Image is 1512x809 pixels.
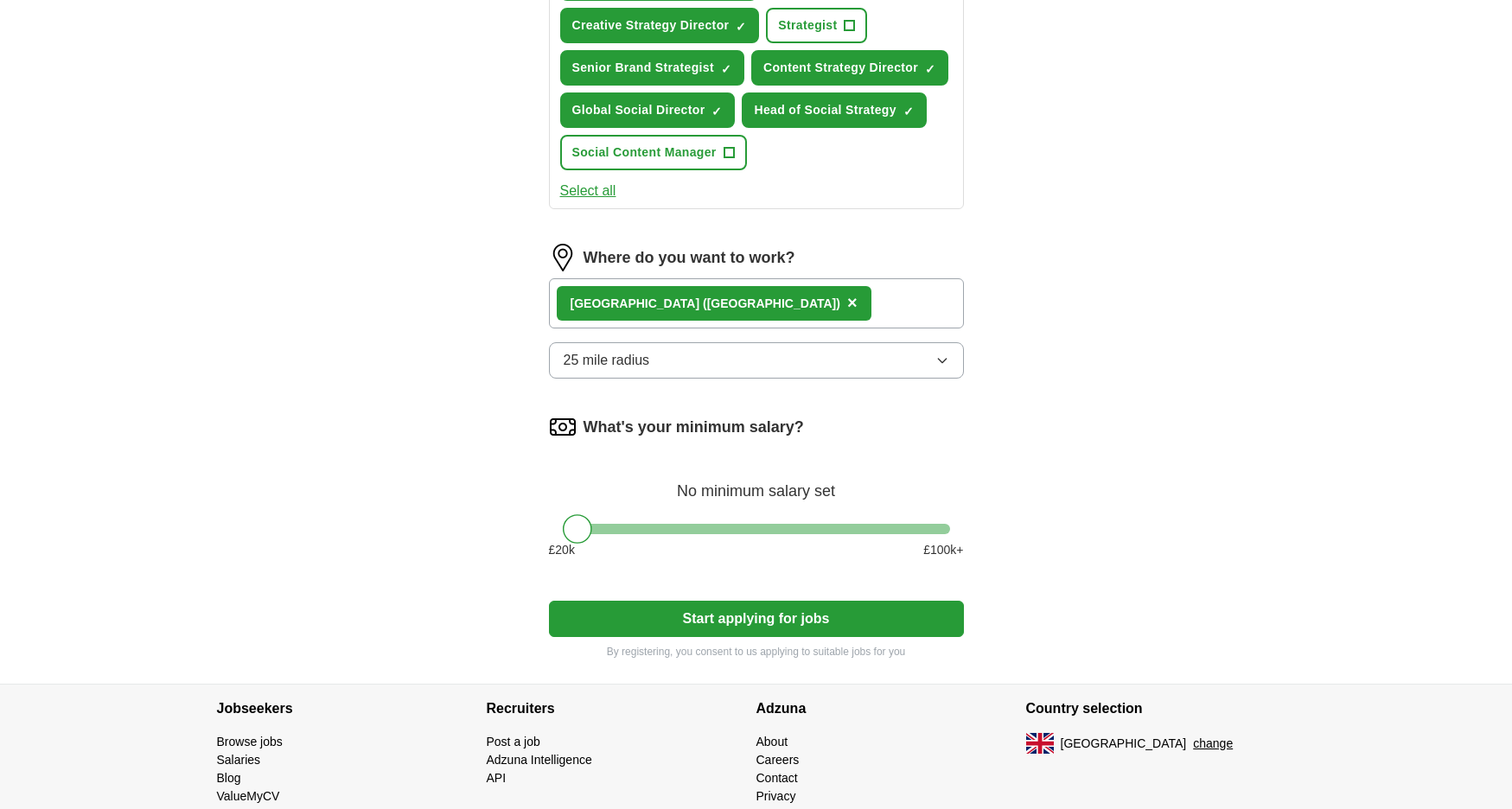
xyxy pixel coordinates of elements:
label: Where do you want to work? [584,246,795,270]
a: Contact [756,771,798,785]
button: Select all [560,181,616,201]
button: Senior Brand Strategist✓ [560,50,744,86]
div: No minimum salary set [549,462,964,503]
button: Strategist [766,8,867,43]
span: ✓ [925,62,935,76]
span: Global Social Director [572,101,705,119]
h4: Country selection [1026,685,1296,733]
a: Careers [756,753,800,767]
button: × [847,290,858,316]
button: Social Content Manager [560,135,747,170]
a: Salaries [217,753,261,767]
a: Post a job [487,735,540,748]
button: Content Strategy Director✓ [751,50,948,86]
span: £ 100 k+ [923,541,963,559]
span: ✓ [711,105,722,118]
button: 25 mile radius [549,342,964,379]
p: By registering, you consent to us applying to suitable jobs for you [549,644,964,659]
label: What's your minimum salary? [584,416,804,439]
span: Creative Strategy Director [572,16,730,35]
span: Senior Brand Strategist [572,59,714,77]
a: API [487,771,507,785]
img: UK flag [1026,733,1054,754]
a: Adzuna Intelligence [487,753,592,767]
span: × [847,293,858,312]
a: Privacy [756,789,796,803]
a: Browse jobs [217,735,283,748]
button: Creative Strategy Director✓ [560,8,760,43]
a: ValueMyCV [217,789,280,803]
span: 25 mile radius [564,350,650,371]
a: About [756,735,788,748]
span: ([GEOGRAPHIC_DATA]) [703,296,840,310]
img: salary.png [549,413,577,441]
span: ✓ [903,105,914,118]
a: Blog [217,771,241,785]
span: [GEOGRAPHIC_DATA] [1061,735,1187,753]
img: location.png [549,244,577,271]
button: Head of Social Strategy✓ [742,92,926,128]
button: Global Social Director✓ [560,92,736,128]
span: Content Strategy Director [763,59,918,77]
button: Start applying for jobs [549,601,964,637]
span: ✓ [721,62,731,76]
strong: [GEOGRAPHIC_DATA] [571,296,700,310]
span: Strategist [778,16,837,35]
span: ✓ [736,20,746,34]
button: change [1193,735,1233,753]
span: £ 20 k [549,541,575,559]
span: Head of Social Strategy [754,101,896,119]
span: Social Content Manager [572,143,717,162]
